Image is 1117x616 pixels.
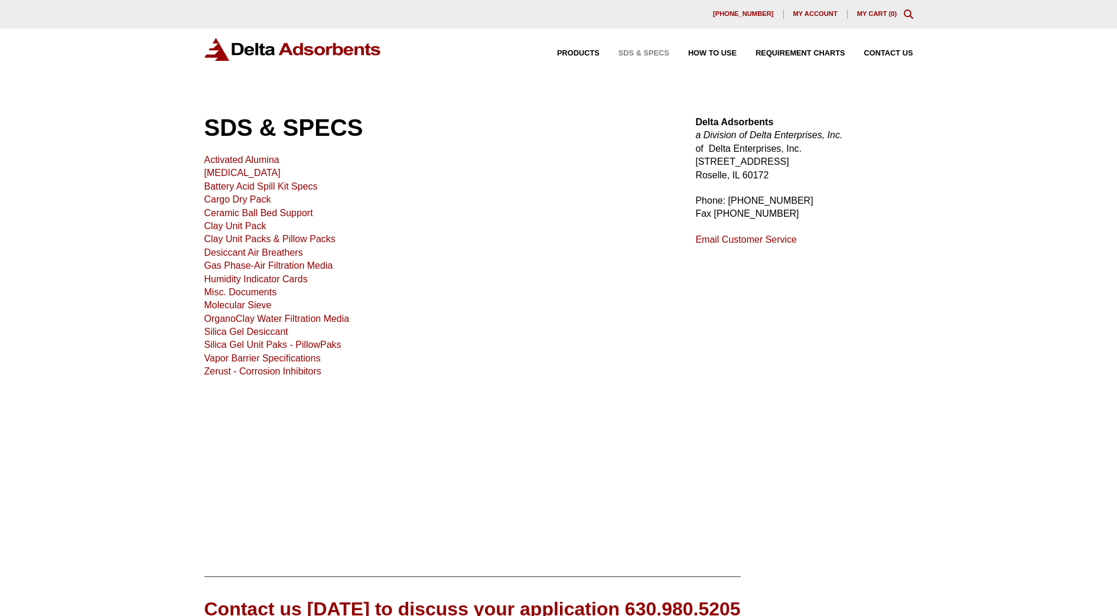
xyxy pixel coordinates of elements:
span: [PHONE_NUMBER] [713,11,774,17]
a: Products [538,50,600,57]
span: Requirement Charts [755,50,845,57]
a: Humidity Indicator Cards [204,274,308,284]
a: Clay Unit Pack [204,221,266,231]
div: Toggle Modal Content [904,9,913,19]
span: SDS & SPECS [618,50,669,57]
a: Molecular Sieve [204,300,272,310]
strong: Delta Adsorbents [695,117,773,127]
a: Contact Us [845,50,913,57]
a: [PHONE_NUMBER] [704,9,784,19]
span: My account [793,11,838,17]
a: Misc. Documents [204,287,277,297]
a: [MEDICAL_DATA] [204,168,281,178]
a: Email Customer Service [695,234,797,245]
p: Phone: [PHONE_NUMBER] Fax [PHONE_NUMBER] [695,194,913,221]
a: Silica Gel Unit Paks - PillowPaks [204,340,341,350]
em: a Division of Delta Enterprises, Inc. [695,130,842,140]
a: Silica Gel Desiccant [204,327,288,337]
a: Desiccant Air Breathers [204,247,303,258]
a: OrganoClay Water Filtration Media [204,314,350,324]
h1: SDS & SPECS [204,116,667,139]
a: My account [784,9,848,19]
span: 0 [891,10,894,17]
a: Requirement Charts [737,50,845,57]
a: SDS & SPECS [600,50,669,57]
a: My Cart (0) [857,10,897,17]
span: How to Use [688,50,737,57]
a: Zerust - Corrosion Inhibitors [204,366,321,376]
img: Delta Adsorbents [204,38,382,61]
a: Activated Alumina [204,155,279,165]
span: Products [557,50,600,57]
a: Ceramic Ball Bed Support [204,208,313,218]
a: Battery Acid Spill Kit Specs [204,181,318,191]
a: Gas Phase-Air Filtration Media [204,260,333,270]
a: Vapor Barrier Specifications [204,353,321,363]
span: Contact Us [864,50,913,57]
a: Clay Unit Packs & Pillow Packs [204,234,336,244]
p: of Delta Enterprises, Inc. [STREET_ADDRESS] Roselle, IL 60172 [695,116,913,182]
a: Cargo Dry Pack [204,194,271,204]
a: How to Use [669,50,737,57]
